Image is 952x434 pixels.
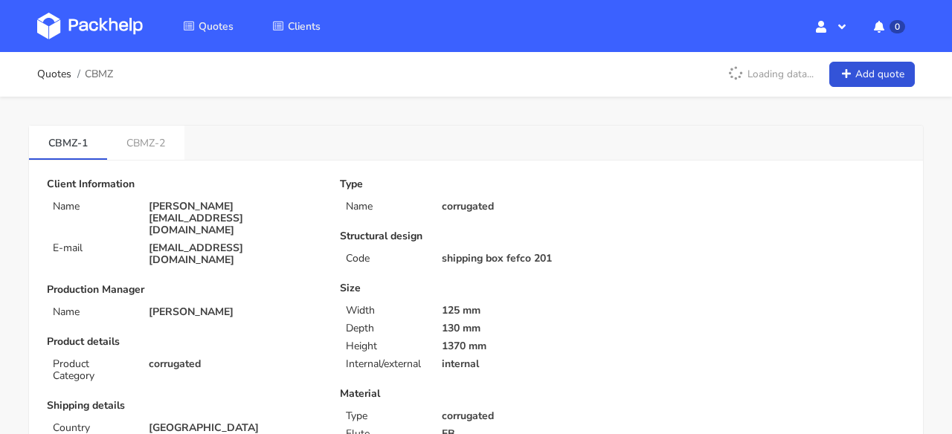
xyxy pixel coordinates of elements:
[346,201,424,213] p: Name
[346,410,424,422] p: Type
[442,201,612,213] p: corrugated
[442,358,612,370] p: internal
[149,306,319,318] p: [PERSON_NAME]
[254,13,338,39] a: Clients
[53,358,131,382] p: Product Category
[346,323,424,334] p: Depth
[85,68,113,80] span: CBMZ
[29,126,107,158] a: CBMZ-1
[442,410,612,422] p: corrugated
[47,400,319,412] p: Shipping details
[442,305,612,317] p: 125 mm
[890,20,905,33] span: 0
[37,13,143,39] img: Dashboard
[442,323,612,334] p: 130 mm
[829,62,915,88] a: Add quote
[442,340,612,352] p: 1370 mm
[47,336,319,348] p: Product details
[107,126,184,158] a: CBMZ-2
[53,242,131,254] p: E-mail
[53,306,131,318] p: Name
[47,284,319,296] p: Production Manager
[862,13,915,39] button: 0
[149,422,319,434] p: [GEOGRAPHIC_DATA]
[37,59,113,89] nav: breadcrumb
[340,178,612,190] p: Type
[340,388,612,400] p: Material
[340,230,612,242] p: Structural design
[53,422,131,434] p: Country
[346,340,424,352] p: Height
[346,305,424,317] p: Width
[149,201,319,236] p: [PERSON_NAME][EMAIL_ADDRESS][DOMAIN_NAME]
[442,253,612,265] p: shipping box fefco 201
[37,68,71,80] a: Quotes
[346,358,424,370] p: Internal/external
[721,62,821,87] p: Loading data...
[149,242,319,266] p: [EMAIL_ADDRESS][DOMAIN_NAME]
[47,178,319,190] p: Client Information
[340,282,612,294] p: Size
[165,13,251,39] a: Quotes
[346,253,424,265] p: Code
[149,358,319,370] p: corrugated
[199,19,234,33] span: Quotes
[53,201,131,213] p: Name
[288,19,321,33] span: Clients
